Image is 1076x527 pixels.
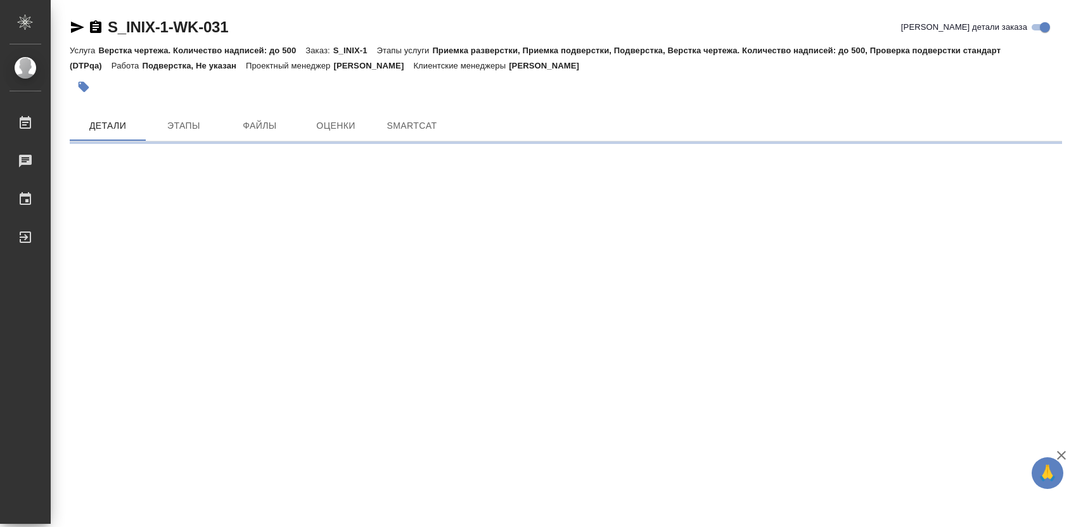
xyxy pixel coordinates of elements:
button: Скопировать ссылку [88,20,103,35]
span: Детали [77,118,138,134]
span: 🙏 [1037,460,1058,486]
span: SmartCat [381,118,442,134]
p: Заказ: [305,46,333,55]
a: S_INIX-1-WK-031 [108,18,228,36]
p: Верстка чертежа. Количество надписей: до 500 [98,46,305,55]
p: S_INIX-1 [333,46,377,55]
p: Услуга [70,46,98,55]
p: Клиентские менеджеры [413,61,509,70]
p: Приемка разверстки, Приемка подверстки, Подверстка, Верстка чертежа. Количество надписей: до 500,... [70,46,1001,70]
p: Подверстка, Не указан [142,61,246,70]
span: Оценки [305,118,366,134]
button: 🙏 [1032,457,1063,489]
span: [PERSON_NAME] детали заказа [901,21,1027,34]
button: Добавить тэг [70,73,98,101]
p: Проектный менеджер [246,61,333,70]
span: Этапы [153,118,214,134]
span: Файлы [229,118,290,134]
p: [PERSON_NAME] [509,61,589,70]
p: Этапы услуги [377,46,433,55]
p: [PERSON_NAME] [333,61,413,70]
p: Работа [112,61,143,70]
button: Скопировать ссылку для ЯМессенджера [70,20,85,35]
